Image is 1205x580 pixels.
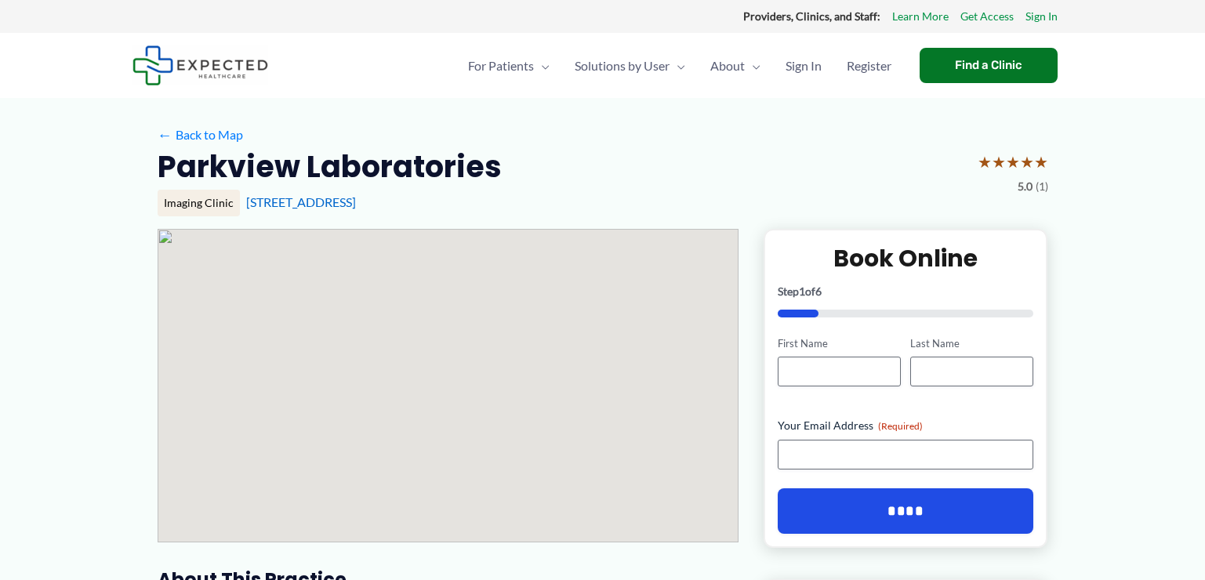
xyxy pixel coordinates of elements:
strong: Providers, Clinics, and Staff: [743,9,880,23]
span: Register [847,38,891,93]
a: ←Back to Map [158,123,243,147]
a: AboutMenu Toggle [698,38,773,93]
span: ★ [1006,147,1020,176]
span: 1 [799,285,805,298]
img: Expected Healthcare Logo - side, dark font, small [132,45,268,85]
span: For Patients [468,38,534,93]
span: About [710,38,745,93]
span: ★ [978,147,992,176]
div: Imaging Clinic [158,190,240,216]
span: Menu Toggle [534,38,550,93]
a: Sign In [1025,6,1058,27]
span: (1) [1036,176,1048,197]
a: For PatientsMenu Toggle [456,38,562,93]
label: Your Email Address [778,418,1034,433]
a: Learn More [892,6,949,27]
label: First Name [778,336,901,351]
span: (Required) [878,420,923,432]
nav: Primary Site Navigation [456,38,904,93]
a: Sign In [773,38,834,93]
span: Menu Toggle [745,38,760,93]
h2: Book Online [778,243,1034,274]
a: Get Access [960,6,1014,27]
span: ★ [992,147,1006,176]
span: ← [158,127,172,142]
span: Menu Toggle [670,38,685,93]
a: Register [834,38,904,93]
a: [STREET_ADDRESS] [246,194,356,209]
span: ★ [1020,147,1034,176]
span: 6 [815,285,822,298]
span: Sign In [786,38,822,93]
p: Step of [778,286,1034,297]
a: Solutions by UserMenu Toggle [562,38,698,93]
span: ★ [1034,147,1048,176]
h2: Parkview Laboratories [158,147,502,186]
label: Last Name [910,336,1033,351]
span: Solutions by User [575,38,670,93]
span: 5.0 [1018,176,1033,197]
a: Find a Clinic [920,48,1058,83]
